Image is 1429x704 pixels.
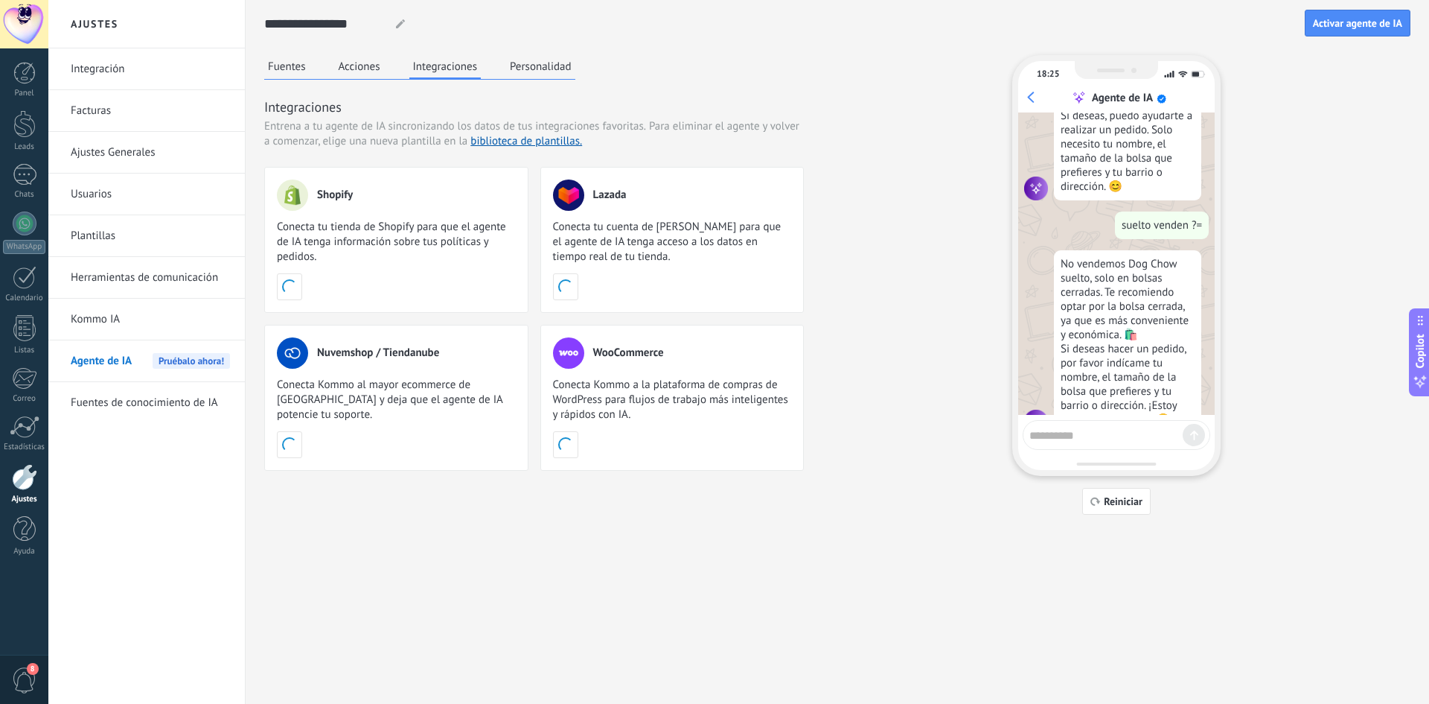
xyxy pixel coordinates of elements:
[1305,10,1410,37] button: Activar agente de IA
[277,220,516,264] span: Conecta tu tienda de Shopify para que el agente de IA tenga información sobre tus políticas y ped...
[48,174,245,215] li: Usuarios
[409,55,482,80] button: Integraciones
[1092,91,1153,105] div: Agente de IA
[27,663,39,675] span: 8
[153,353,230,369] span: Pruébalo ahora!
[1313,18,1402,28] span: Activar agente de IA
[553,378,792,422] span: Conecta Kommo a la plataforma de compras de WordPress para flujos de trabajo más inteligentes y r...
[1024,177,1048,200] img: agent icon
[3,495,46,504] div: Ajustes
[3,394,46,404] div: Correo
[264,55,310,77] button: Fuentes
[48,340,245,382] li: Agente de IA
[335,55,384,77] button: Acciones
[3,294,46,303] div: Calendario
[3,443,46,452] div: Estadísticas
[3,547,46,556] div: Ayuda
[3,240,45,254] div: WhatsApp
[3,190,46,200] div: Chats
[71,174,230,215] a: Usuarios
[1024,410,1048,434] img: agent icon
[1104,496,1142,507] span: Reiniciar
[48,48,245,90] li: Integración
[48,132,245,174] li: Ajustes Generales
[317,188,353,203] span: Shopify
[71,257,230,299] a: Herramientas de comunicación
[48,382,245,423] li: Fuentes de conocimiento de IA
[553,220,792,264] span: Conecta tu cuenta de [PERSON_NAME] para que el agente de IA tenga acceso a los datos en tiempo re...
[71,48,230,90] a: Integración
[3,346,46,355] div: Listas
[71,340,132,382] span: Agente de IA
[71,299,230,340] a: Kommo IA
[48,299,245,340] li: Kommo IA
[1413,334,1428,368] span: Copilot
[593,346,664,361] span: WooCommerce
[277,378,516,422] span: Conecta Kommo al mayor ecommerce de [GEOGRAPHIC_DATA] y deja que el agente de IA potencie tu sopo...
[264,98,804,116] h3: Integraciones
[317,346,439,361] span: Nuvemshop / Tiendanube
[264,119,799,148] span: Para eliminar el agente y volver a comenzar, elige una nueva plantilla en la
[506,55,575,77] button: Personalidad
[71,215,230,257] a: Plantillas
[264,119,646,134] span: Entrena a tu agente de IA sincronizando los datos de tus integraciones favoritas.
[48,90,245,132] li: Facturas
[1115,212,1209,239] div: suelto venden ?=
[470,134,582,148] a: biblioteca de plantillas.
[1037,69,1059,80] div: 18:25
[48,215,245,257] li: Plantillas
[3,89,46,98] div: Panel
[71,90,230,132] a: Facturas
[3,142,46,152] div: Leads
[71,382,230,424] a: Fuentes de conocimiento de IA
[48,257,245,299] li: Herramientas de comunicación
[71,132,230,174] a: Ajustes Generales
[1082,488,1151,515] button: Reiniciar
[1054,250,1201,434] div: No vendemos Dog Chow suelto, solo en bolsas cerradas. Te recomiendo optar por la bolsa cerrada, y...
[593,188,627,203] span: Lazada
[71,340,230,382] a: Agente de IAPruébalo ahora!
